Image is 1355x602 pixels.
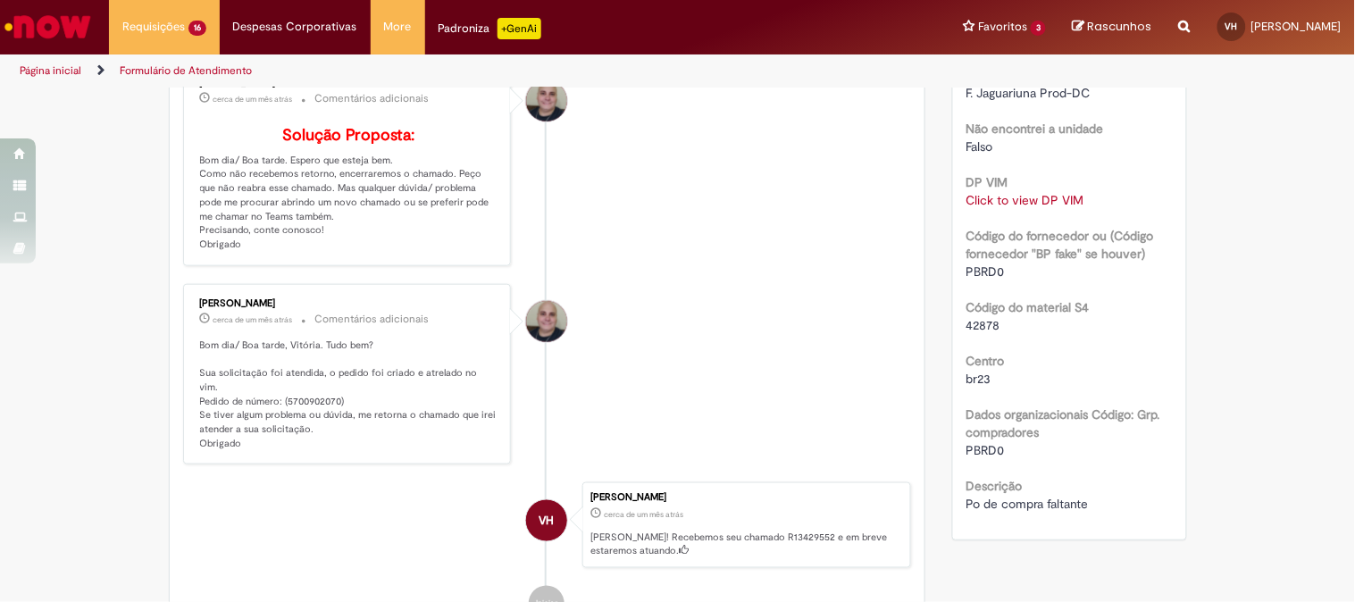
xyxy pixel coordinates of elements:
p: Bom dia/ Boa tarde. Espero que esteja bem. Como não recebemos retorno, encerraremos o chamado. Pe... [200,127,498,252]
p: +GenAi [498,18,541,39]
span: 42878 [966,317,1000,333]
div: Leonardo Manoel De Souza [526,301,567,342]
span: VH [539,499,555,542]
span: PBRD0 [966,442,1005,458]
b: Descrição [966,478,1023,494]
b: Não encontrei a unidade [966,121,1104,137]
b: Código do material S4 [966,299,1090,315]
b: Solução Proposta: [282,125,414,146]
b: Código do fornecedor ou (Código fornecedor "BP fake" se houver) [966,228,1154,262]
b: DP VIM [966,174,1008,190]
p: Bom dia/ Boa tarde, Vitória. Tudo bem? Sua solicitação foi atendida, o pedido foi criado e atrela... [200,339,498,451]
small: Comentários adicionais [315,312,430,327]
span: Requisições [122,18,185,36]
span: cerca de um mês atrás [604,509,683,520]
ul: Trilhas de página [13,54,890,88]
small: Comentários adicionais [315,91,430,106]
b: Dados organizacionais Código: Grp. compradores [966,406,1160,440]
span: 3 [1031,21,1046,36]
div: [PERSON_NAME] [200,298,498,309]
b: Centro [966,353,1005,369]
img: ServiceNow [2,9,94,45]
span: 16 [188,21,206,36]
span: Rascunhos [1088,18,1152,35]
div: Padroniza [439,18,541,39]
span: PBRD0 [966,263,1005,280]
li: Vitória Haro [183,482,912,568]
div: Leonardo Manoel De Souza [526,80,567,121]
time: 20/08/2025 13:58:11 [213,314,293,325]
span: Falso [966,138,993,155]
span: F. Jaguariuna Prod-DC [966,85,1091,101]
div: [PERSON_NAME] [590,492,901,503]
time: 28/08/2025 08:56:38 [213,94,293,105]
span: [PERSON_NAME] [1251,19,1342,34]
span: Favoritos [978,18,1027,36]
span: More [384,18,412,36]
time: 19/08/2025 16:12:03 [604,509,683,520]
span: br23 [966,371,991,387]
a: Rascunhos [1073,19,1152,36]
a: Click to view DP VIM [966,192,1084,208]
div: Vitória Haro [526,500,567,541]
span: Despesas Corporativas [233,18,357,36]
span: Po de compra faltante [966,496,1089,512]
a: Formulário de Atendimento [120,63,252,78]
span: VH [1225,21,1238,32]
span: cerca de um mês atrás [213,314,293,325]
span: cerca de um mês atrás [213,94,293,105]
p: [PERSON_NAME]! Recebemos seu chamado R13429552 e em breve estaremos atuando. [590,531,901,558]
a: Página inicial [20,63,81,78]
